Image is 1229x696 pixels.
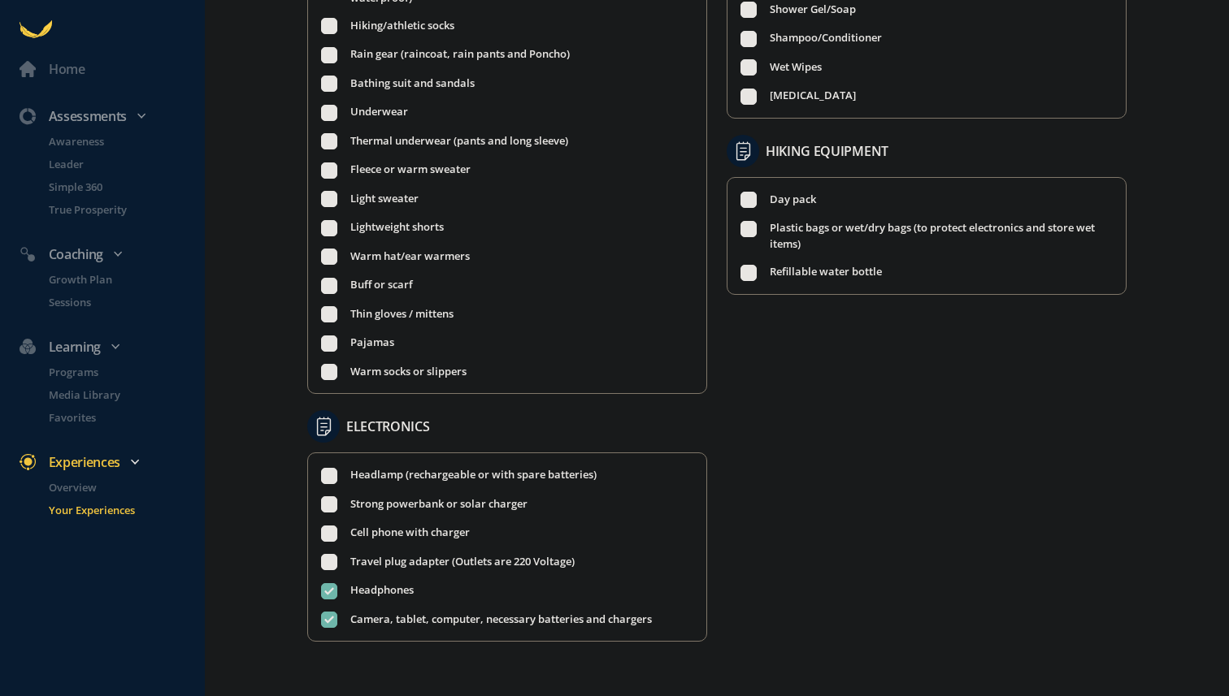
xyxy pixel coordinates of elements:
span: Bathing suit and sandals [350,75,475,93]
p: Programs [49,364,202,380]
span: Pajamas [350,334,394,352]
span: Fleece or warm sweater [350,161,471,179]
p: Growth Plan [49,271,202,287]
div: Learning [10,336,211,357]
a: Growth Plan [29,271,205,287]
span: Lightweight shorts [350,218,444,236]
div: Experiences [10,452,211,473]
a: Awareness [29,133,205,149]
a: Sessions [29,294,205,310]
h2: ELECTRONICS [346,416,429,437]
p: Overview [49,479,202,495]
p: Awareness [49,133,202,149]
a: Leader [29,156,205,172]
p: Favorites [49,409,202,426]
span: Headphones [350,581,414,599]
a: Overview [29,479,205,495]
span: Strong powerbank or solar charger [350,495,528,513]
p: True Prosperity [49,201,202,218]
span: Warm socks or slippers [350,363,467,381]
a: True Prosperity [29,201,205,218]
p: Simple 360 [49,179,202,195]
span: Thin gloves / mittens [350,305,454,323]
span: Cell phone with charger [350,524,470,542]
a: Favorites [29,409,205,426]
div: Home [49,58,85,80]
a: Simple 360 [29,179,205,195]
a: Programs [29,364,205,380]
div: Coaching [10,244,211,265]
span: Travel plug adapter (Outlets are 220 Voltage) [350,553,575,571]
p: Leader [49,156,202,172]
p: Sessions [49,294,202,310]
span: [MEDICAL_DATA] [770,87,856,105]
p: Your Experiences [49,502,202,518]
span: Headlamp (rechargeable or with spare batteries) [350,466,597,484]
span: Thermal underwear (pants and long sleeve) [350,132,568,150]
span: Buff or scarf [350,276,413,294]
p: Media Library [49,387,202,403]
span: Refillable water bottle [770,263,882,281]
h2: HIKING EQUIPMENT [766,140,888,162]
span: Plastic bags or wet/dry bags (to protect electronics and store wet items) [770,219,1113,252]
span: Day pack [770,191,816,209]
span: Underwear [350,103,408,121]
a: Your Experiences [29,502,205,518]
span: Rain gear (raincoat, rain pants and Poncho) [350,45,570,63]
span: Wet Wipes [770,58,822,76]
span: Shower Gel/Soap [770,1,856,19]
span: Hiking/athletic socks [350,17,454,35]
span: Shampoo/Conditioner [770,29,882,47]
span: Warm hat/ear warmers [350,248,470,266]
span: Light sweater [350,190,419,208]
span: Camera, tablet, computer, necessary batteries and chargers [350,611,652,629]
a: Media Library [29,387,205,403]
div: Assessments [10,106,211,127]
